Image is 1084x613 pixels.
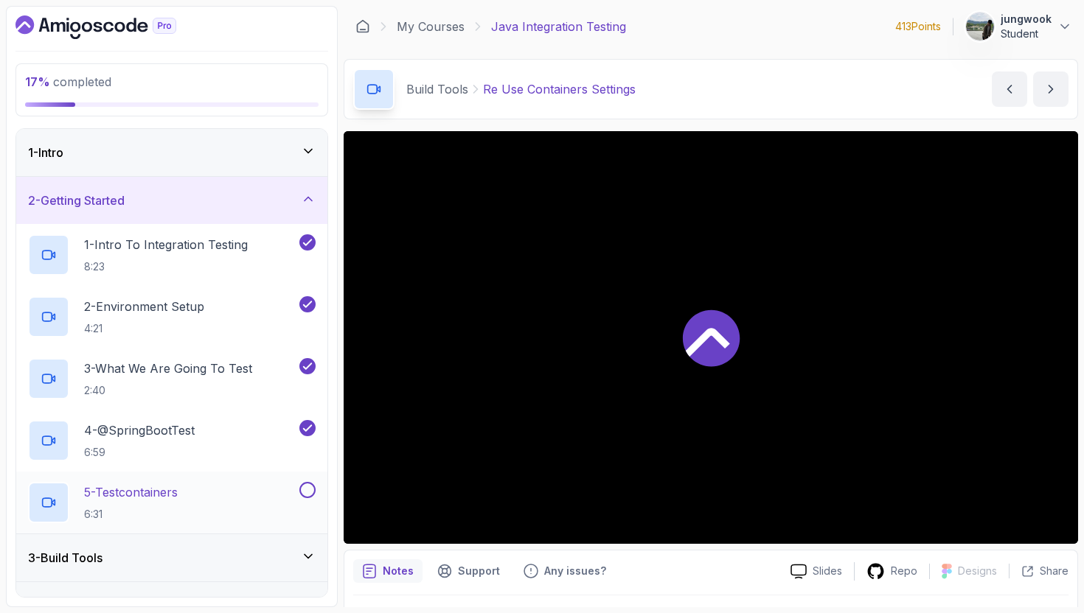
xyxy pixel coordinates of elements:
p: Any issues? [544,564,606,578]
p: 1 - Intro To Integration Testing [84,236,248,253]
button: 2-Getting Started [16,177,327,224]
p: Java Integration Testing [491,18,626,35]
p: jungwook [1001,12,1052,27]
p: 2:40 [84,383,252,398]
button: user profile imagejungwookStudent [965,12,1072,41]
h3: 1 - Intro [28,144,63,161]
p: Build Tools [406,80,468,98]
a: Dashboard [355,19,370,34]
button: next content [1033,71,1069,107]
button: 3-Build Tools [16,534,327,581]
button: Share [1009,564,1069,578]
button: 1-Intro [16,129,327,176]
p: Notes [383,564,414,578]
button: 2-Environment Setup4:21 [28,296,316,337]
p: Share [1040,564,1069,578]
p: 4 - @SpringBootTest [84,421,195,439]
a: My Courses [397,18,465,35]
span: 17 % [25,74,50,89]
p: Support [458,564,500,578]
p: 8:23 [84,259,248,274]
a: Dashboard [15,15,210,39]
button: 4-@SpringBootTest6:59 [28,420,316,461]
button: notes button [353,559,423,583]
button: previous content [992,71,1027,107]
h3: 2 - Getting Started [28,192,125,209]
img: user profile image [966,13,994,41]
h3: 3 - Build Tools [28,549,103,567]
button: 3-What We Are Going To Test2:40 [28,358,316,399]
p: 2 - Environment Setup [84,298,204,315]
p: Slides [813,564,842,578]
span: completed [25,74,111,89]
p: 5 - Testcontainers [84,483,178,501]
p: Designs [958,564,997,578]
a: Repo [855,562,929,581]
a: Slides [779,564,854,579]
button: 5-Testcontainers6:31 [28,482,316,523]
button: Feedback button [515,559,615,583]
p: 6:59 [84,445,195,460]
button: 1-Intro To Integration Testing8:23 [28,234,316,276]
p: 3 - What We Are Going To Test [84,360,252,377]
p: Re Use Containers Settings [483,80,636,98]
p: 413 Points [895,19,941,34]
p: Student [1001,27,1052,41]
button: Support button [428,559,509,583]
p: Repo [891,564,917,578]
p: 6:31 [84,507,178,522]
p: 4:21 [84,321,204,336]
